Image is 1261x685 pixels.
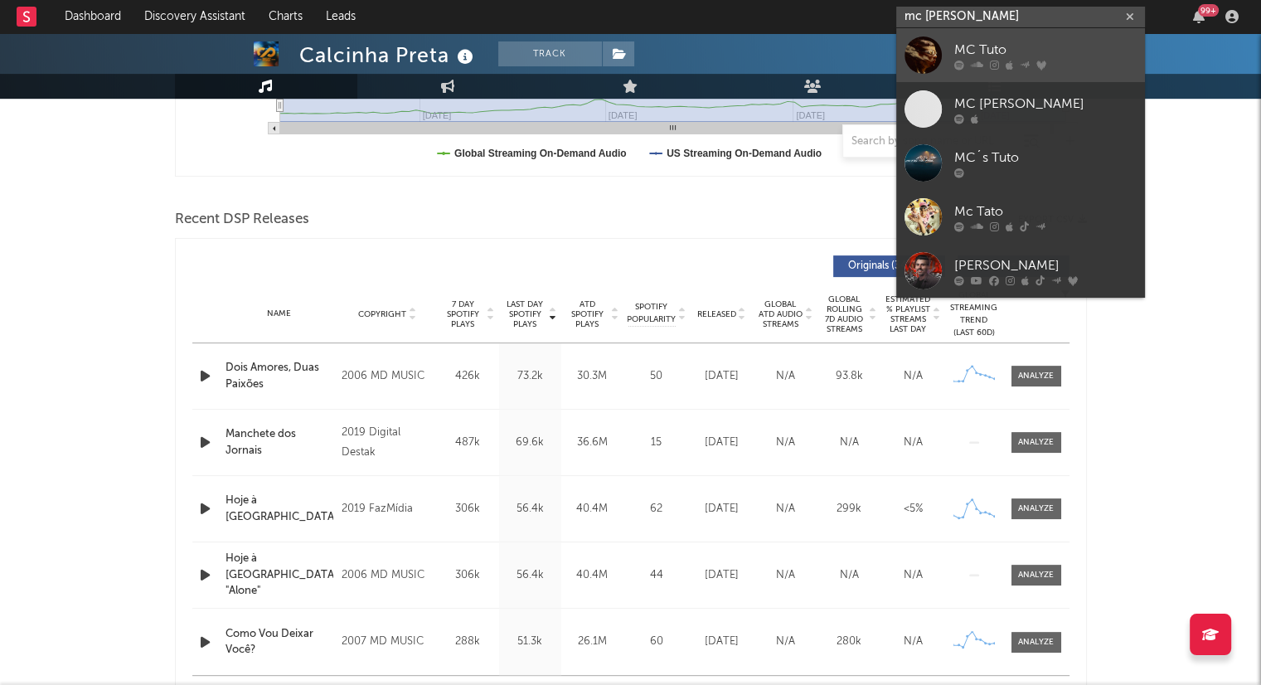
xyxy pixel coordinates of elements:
[758,634,813,650] div: N/A
[885,294,931,334] span: Estimated % Playlist Streams Last Day
[694,567,749,584] div: [DATE]
[896,244,1145,298] a: [PERSON_NAME]
[896,190,1145,244] a: Mc Tato
[697,309,736,319] span: Released
[628,501,686,517] div: 62
[694,501,749,517] div: [DATE]
[949,289,999,339] div: Global Streaming Trend (Last 60D)
[342,499,432,519] div: 2019 FazMídia
[342,566,432,585] div: 2006 MD MUSIC
[822,435,877,451] div: N/A
[694,435,749,451] div: [DATE]
[565,299,609,329] span: ATD Spotify Plays
[441,435,495,451] div: 487k
[565,368,619,385] div: 30.3M
[758,501,813,517] div: N/A
[885,567,941,584] div: N/A
[896,28,1145,82] a: MC Tuto
[226,551,334,600] a: Hoje à [GEOGRAPHIC_DATA] "Alone"
[498,41,602,66] button: Track
[954,148,1137,168] div: MC´s Tuto
[628,634,686,650] div: 60
[565,501,619,517] div: 40.4M
[342,423,432,463] div: 2019 Digital Destak
[822,567,877,584] div: N/A
[885,634,941,650] div: N/A
[565,567,619,584] div: 40.4M
[758,567,813,584] div: N/A
[896,7,1145,27] input: Search for artists
[503,368,557,385] div: 73.2k
[822,368,877,385] div: 93.8k
[954,202,1137,221] div: Mc Tato
[441,501,495,517] div: 306k
[896,82,1145,136] a: MC [PERSON_NAME]
[954,94,1137,114] div: MC [PERSON_NAME]
[503,501,557,517] div: 56.4k
[694,368,749,385] div: [DATE]
[226,626,334,658] a: Como Vou Deixar Você?
[226,493,334,525] a: Hoje à [GEOGRAPHIC_DATA]
[954,255,1137,275] div: [PERSON_NAME]
[822,501,877,517] div: 299k
[885,435,941,451] div: N/A
[885,368,941,385] div: N/A
[565,435,619,451] div: 36.6M
[342,632,432,652] div: 2007 MD MUSIC
[503,299,547,329] span: Last Day Spotify Plays
[1198,4,1219,17] div: 99 +
[226,426,334,459] a: Manchete dos Jornais
[885,501,941,517] div: <5%
[628,435,686,451] div: 15
[758,299,803,329] span: Global ATD Audio Streams
[694,634,749,650] div: [DATE]
[833,255,945,277] button: Originals(343)
[627,301,676,326] span: Spotify Popularity
[628,368,686,385] div: 50
[822,634,877,650] div: 280k
[342,367,432,386] div: 2006 MD MUSIC
[175,210,309,230] span: Recent DSP Releases
[628,567,686,584] div: 44
[441,567,495,584] div: 306k
[1193,10,1205,23] button: 99+
[503,567,557,584] div: 56.4k
[954,40,1137,60] div: MC Tuto
[441,299,485,329] span: 7 Day Spotify Plays
[503,634,557,650] div: 51.3k
[358,309,406,319] span: Copyright
[299,41,478,69] div: Calcinha Preta
[758,368,813,385] div: N/A
[758,435,813,451] div: N/A
[896,136,1145,190] a: MC´s Tuto
[822,294,867,334] span: Global Rolling 7D Audio Streams
[503,435,557,451] div: 69.6k
[441,368,495,385] div: 426k
[843,135,1018,148] input: Search by song name or URL
[844,261,920,271] span: Originals ( 343 )
[441,634,495,650] div: 288k
[565,634,619,650] div: 26.1M
[226,308,334,320] div: Name
[226,360,334,392] a: Dois Amores, Duas Paixões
